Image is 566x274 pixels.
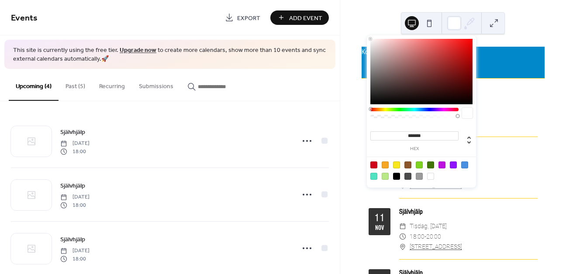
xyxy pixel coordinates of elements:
[427,161,434,168] div: #417505
[399,232,406,242] div: ​
[120,45,156,56] a: Upgrade now
[60,182,85,191] span: Självhjälp
[60,235,85,244] span: Självhjälp
[393,173,400,180] div: #000000
[60,193,90,201] span: [DATE]
[362,47,545,57] div: Kommande Evenemang
[92,69,132,100] button: Recurring
[370,161,377,168] div: #D0021B
[427,173,434,180] div: #FFFFFF
[416,161,423,168] div: #7ED321
[461,161,468,168] div: #4A90E2
[13,46,327,63] span: This site is currently using the free tier. to create more calendars, show more than 10 events an...
[60,181,85,191] a: Självhjälp
[270,10,329,25] button: Add Event
[289,14,322,23] span: Add Event
[399,206,538,217] div: Självhjälp
[60,147,90,155] span: 18:00
[60,255,90,263] span: 18:00
[382,173,389,180] div: #B8E986
[60,201,90,209] span: 18:00
[424,232,426,242] span: -
[132,69,180,100] button: Submissions
[404,173,411,180] div: #4A4A4A
[9,69,59,101] button: Upcoming (4)
[438,161,445,168] div: #BD10E0
[11,10,38,27] span: Events
[370,147,459,151] label: hex
[59,69,92,100] button: Past (5)
[375,225,384,231] div: nov
[410,242,462,252] a: [STREET_ADDRESS]
[218,10,267,25] a: Export
[426,232,441,242] span: 20:00
[60,234,85,244] a: Självhjälp
[399,221,406,232] div: ​
[237,14,260,23] span: Export
[410,221,447,232] span: tisdag, [DATE]
[399,242,406,252] div: ​
[60,247,90,255] span: [DATE]
[393,161,400,168] div: #F8E71C
[60,140,90,147] span: [DATE]
[374,212,385,223] div: 11
[370,173,377,180] div: #50E3C2
[382,161,389,168] div: #F5A623
[410,232,424,242] span: 18:00
[60,127,85,137] a: Självhjälp
[60,128,85,137] span: Självhjälp
[416,173,423,180] div: #9B9B9B
[404,161,411,168] div: #8B572A
[450,161,457,168] div: #9013FE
